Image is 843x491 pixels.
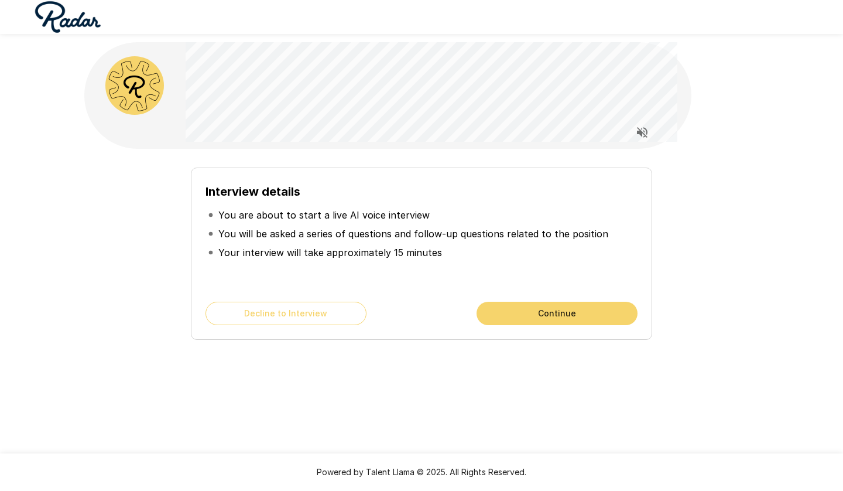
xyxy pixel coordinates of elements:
img: radar_avatar.png [105,56,164,115]
b: Interview details [205,185,300,199]
p: You will be asked a series of questions and follow-up questions related to the position [218,227,608,241]
button: Continue [477,302,638,325]
p: Powered by Talent Llama © 2025. All Rights Reserved. [14,466,829,478]
button: Read questions aloud [630,121,654,144]
button: Decline to Interview [205,302,366,325]
p: Your interview will take approximately 15 minutes [218,245,442,260]
p: You are about to start a live AI voice interview [218,208,430,222]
